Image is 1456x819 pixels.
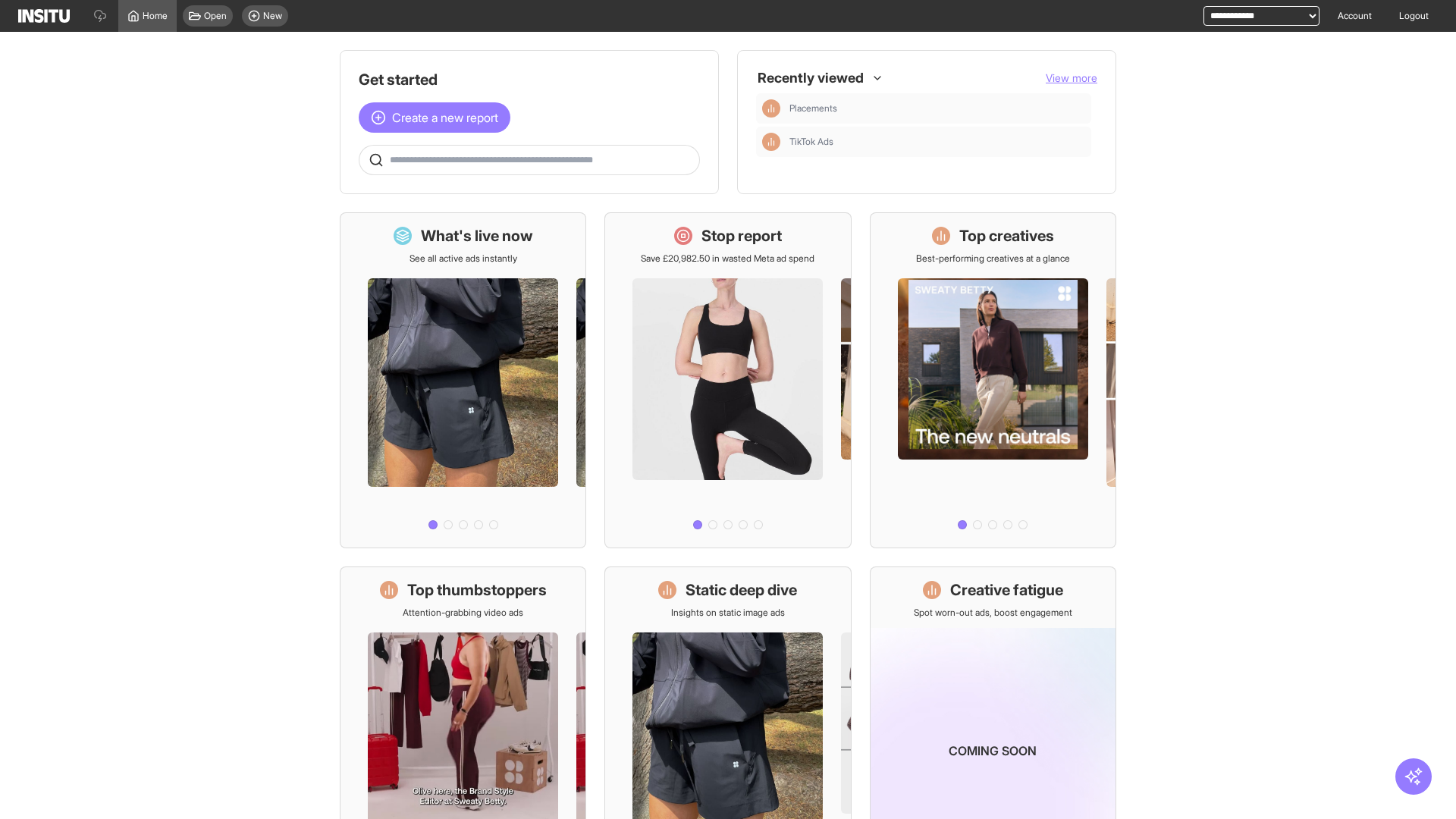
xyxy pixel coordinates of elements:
img: Logo [18,9,70,23]
span: TikTok Ads [789,136,1085,148]
p: Attention-grabbing video ads [403,607,523,619]
h1: What's live now [421,225,533,246]
h1: Top creatives [959,225,1054,246]
a: What's live nowSee all active ads instantly [340,212,586,548]
h1: Stop report [701,225,782,246]
p: Save £20,982.50 in wasted Meta ad spend [641,253,814,265]
p: Best-performing creatives at a glance [916,253,1070,265]
span: Open [204,10,227,22]
h1: Top thumbstoppers [407,579,547,601]
span: Placements [789,102,1085,115]
button: View more [1046,71,1097,86]
a: Stop reportSave £20,982.50 in wasted Meta ad spend [604,212,851,548]
span: View more [1046,71,1097,84]
h1: Get started [359,69,700,90]
span: Create a new report [392,108,498,127]
span: TikTok Ads [789,136,833,148]
div: Insights [762,133,780,151]
p: See all active ads instantly [409,253,517,265]
a: Top creativesBest-performing creatives at a glance [870,212,1116,548]
div: Insights [762,99,780,118]
h1: Static deep dive [686,579,797,601]
p: Insights on static image ads [671,607,785,619]
span: New [263,10,282,22]
span: Home [143,10,168,22]
span: Placements [789,102,837,115]
button: Create a new report [359,102,510,133]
